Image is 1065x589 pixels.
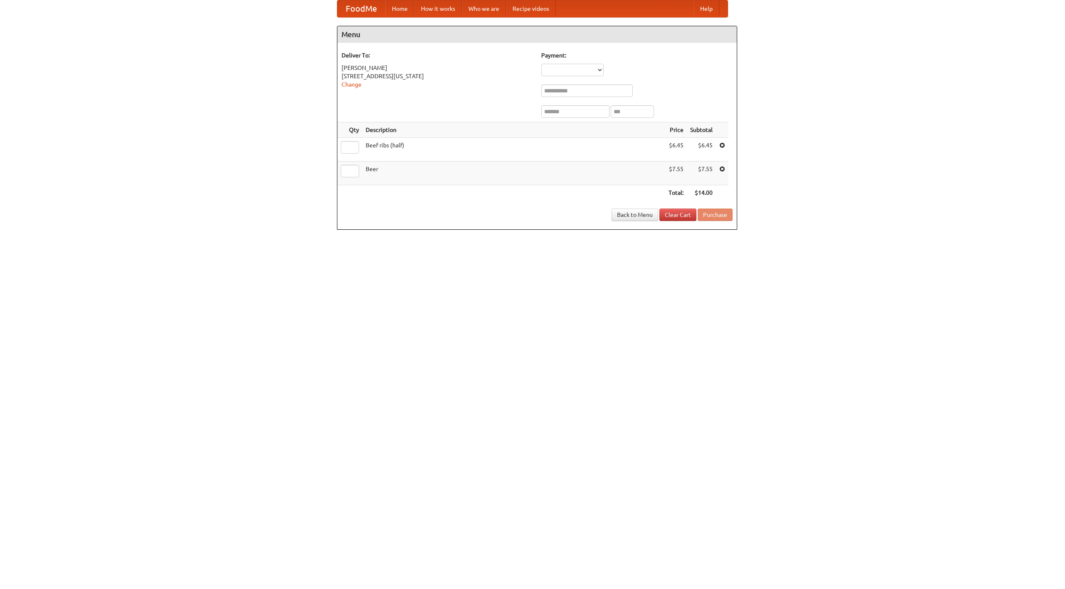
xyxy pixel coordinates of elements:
a: Who we are [462,0,506,17]
div: [STREET_ADDRESS][US_STATE] [342,72,533,80]
a: Recipe videos [506,0,556,17]
h5: Deliver To: [342,51,533,60]
a: Home [385,0,414,17]
div: [PERSON_NAME] [342,64,533,72]
td: Beef ribs (half) [362,138,665,162]
h5: Payment: [541,51,733,60]
td: $6.45 [665,138,687,162]
a: Change [342,81,362,88]
th: Subtotal [687,122,716,138]
td: $6.45 [687,138,716,162]
button: Purchase [698,209,733,221]
a: Clear Cart [659,209,696,221]
a: Back to Menu [612,209,658,221]
th: $14.00 [687,185,716,201]
th: Description [362,122,665,138]
a: Help [693,0,719,17]
td: $7.55 [687,162,716,185]
th: Price [665,122,687,138]
td: $7.55 [665,162,687,185]
th: Total: [665,185,687,201]
a: How it works [414,0,462,17]
th: Qty [337,122,362,138]
td: Beer [362,162,665,185]
h4: Menu [337,26,737,43]
a: FoodMe [337,0,385,17]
